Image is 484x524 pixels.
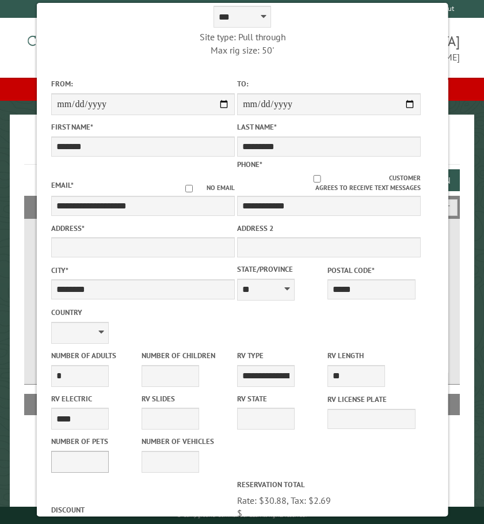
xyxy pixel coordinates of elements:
[24,22,168,67] img: Campground Commander
[30,394,70,415] th: Site
[237,78,420,89] label: To:
[237,160,262,169] label: Phone
[24,196,460,218] h2: Filters
[327,265,415,276] label: Postal Code
[51,393,139,404] label: RV Electric
[141,393,229,404] label: RV Slides
[237,393,325,404] label: RV State
[51,504,234,515] label: Discount
[237,507,242,519] span: $
[51,78,234,89] label: From:
[141,350,229,361] label: Number of Children
[237,350,325,361] label: RV Type
[245,175,389,183] input: Customer agrees to receive text messages
[237,121,420,132] label: Last Name
[51,436,139,447] label: Number of Pets
[51,180,73,190] label: Email
[327,394,415,405] label: RV License Plate
[51,121,234,132] label: First Name
[51,307,234,318] label: Country
[237,264,325,275] label: State/Province
[237,223,420,234] label: Address 2
[24,133,460,165] h1: Reservations
[171,183,234,193] label: No email
[141,436,229,447] label: Number of Vehicles
[177,511,307,519] small: © Campground Commander LLC. All rights reserved.
[150,31,334,43] div: Site type: Pull through
[51,265,234,276] label: City
[237,479,420,490] label: Reservation Total
[51,223,234,234] label: Address
[150,44,334,56] div: Max rig size: 50'
[237,173,420,193] label: Customer agrees to receive text messages
[171,185,206,192] input: No email
[237,495,330,506] span: Rate: $30.88, Tax: $2.69
[51,350,139,361] label: Number of Adults
[327,350,415,361] label: RV Length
